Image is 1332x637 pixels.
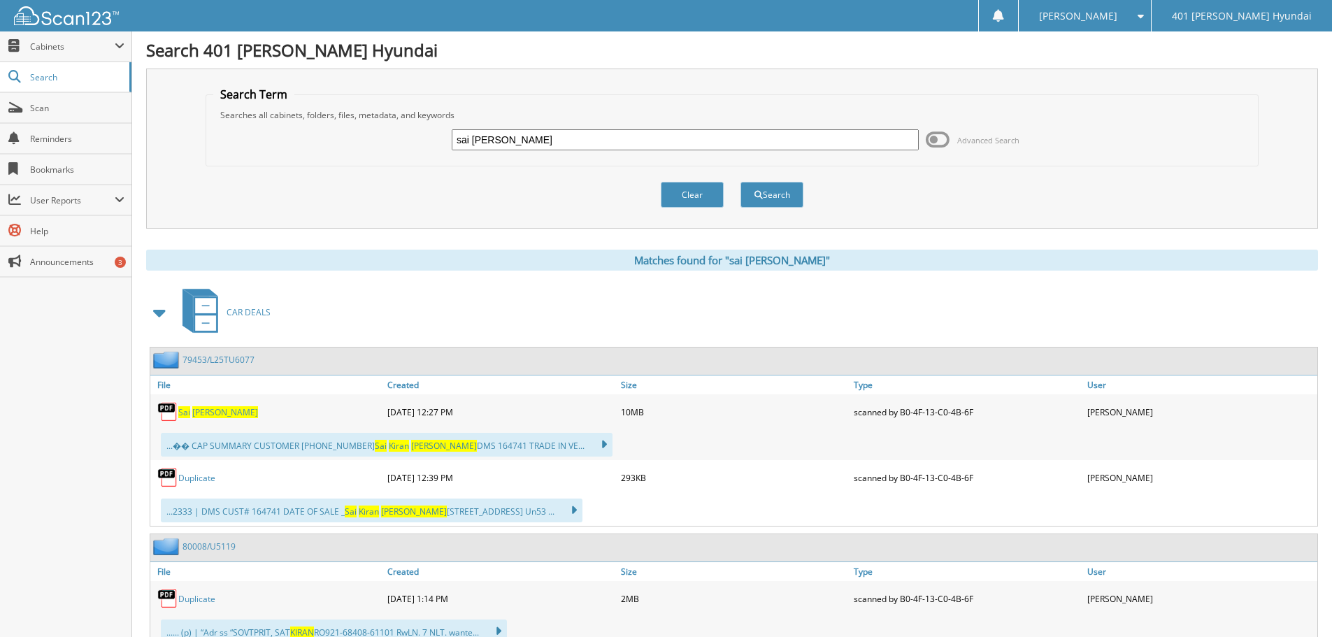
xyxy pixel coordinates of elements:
img: PDF.png [157,401,178,422]
a: File [150,562,384,581]
img: folder2.png [153,538,182,555]
div: 3 [115,257,126,268]
a: 79453/L25TU6077 [182,354,255,366]
span: Help [30,225,124,237]
a: Sai [PERSON_NAME] [178,406,258,418]
span: Sai [375,440,387,452]
a: Duplicate [178,593,215,605]
span: Announcements [30,256,124,268]
span: Bookmarks [30,164,124,176]
span: User Reports [30,194,115,206]
a: 80008/U5119 [182,541,236,552]
span: Cabinets [30,41,115,52]
div: [DATE] 12:27 PM [384,398,617,426]
span: Sai [178,406,190,418]
legend: Search Term [213,87,294,102]
div: 10MB [617,398,851,426]
div: scanned by B0-4F-13-C0-4B-6F [850,398,1084,426]
button: Clear [661,182,724,208]
span: 401 [PERSON_NAME] Hyundai [1172,12,1312,20]
div: ...2333 | DMS CUST# 164741 DATE OF SALE _ [STREET_ADDRESS] Un53 ... [161,499,582,522]
span: Search [30,71,122,83]
a: Size [617,375,851,394]
a: Created [384,562,617,581]
span: Reminders [30,133,124,145]
div: Searches all cabinets, folders, files, metadata, and keywords [213,109,1251,121]
a: File [150,375,384,394]
img: PDF.png [157,588,178,609]
div: [DATE] 12:39 PM [384,464,617,492]
a: User [1084,375,1317,394]
a: Size [617,562,851,581]
span: Kiran [389,440,409,452]
span: [PERSON_NAME] [411,440,477,452]
div: [DATE] 1:14 PM [384,585,617,613]
img: folder2.png [153,351,182,368]
button: Search [740,182,803,208]
h1: Search 401 [PERSON_NAME] Hyundai [146,38,1318,62]
a: Created [384,375,617,394]
a: Duplicate [178,472,215,484]
a: User [1084,562,1317,581]
div: [PERSON_NAME] [1084,398,1317,426]
div: scanned by B0-4F-13-C0-4B-6F [850,464,1084,492]
img: scan123-logo-white.svg [14,6,119,25]
a: CAR DEALS [174,285,271,340]
span: Advanced Search [957,135,1019,145]
span: [PERSON_NAME] [192,406,258,418]
span: Sai [345,506,357,517]
a: Type [850,562,1084,581]
div: [PERSON_NAME] [1084,585,1317,613]
div: Matches found for "sai [PERSON_NAME]" [146,250,1318,271]
div: ...�� CAP SUMMARY CUSTOMER [PHONE_NUMBER] DMS 164741 TRADE IN VE... [161,433,613,457]
span: [PERSON_NAME] [381,506,447,517]
img: PDF.png [157,467,178,488]
div: 2MB [617,585,851,613]
span: [PERSON_NAME] [1039,12,1117,20]
span: Kiran [359,506,379,517]
div: 293KB [617,464,851,492]
div: [PERSON_NAME] [1084,464,1317,492]
span: Scan [30,102,124,114]
a: Type [850,375,1084,394]
span: CAR DEALS [227,306,271,318]
div: scanned by B0-4F-13-C0-4B-6F [850,585,1084,613]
